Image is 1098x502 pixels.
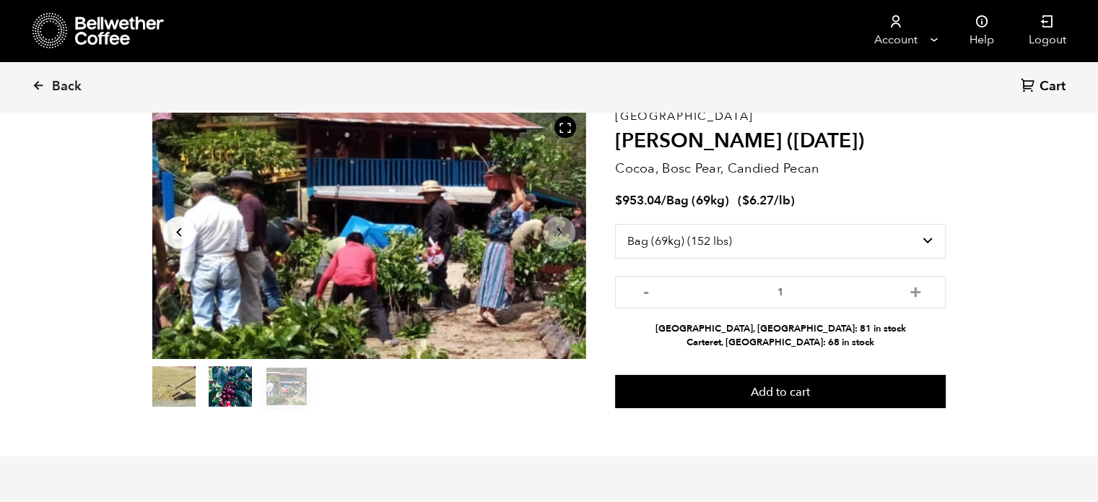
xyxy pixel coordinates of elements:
button: + [906,283,924,298]
p: Cocoa, Bosc Pear, Candied Pecan [615,159,946,178]
bdi: 953.04 [615,192,661,209]
span: /lb [774,192,790,209]
span: Cart [1040,78,1066,95]
span: ( ) [738,192,795,209]
span: / [661,192,666,209]
bdi: 6.27 [742,192,774,209]
li: Carteret, [GEOGRAPHIC_DATA]: 68 in stock [615,336,946,350]
a: Cart [1021,77,1069,97]
li: [GEOGRAPHIC_DATA], [GEOGRAPHIC_DATA]: 81 in stock [615,322,946,336]
button: - [637,283,655,298]
span: Back [52,78,82,95]
span: $ [742,192,749,209]
span: $ [615,192,622,209]
button: Add to cart [615,375,946,408]
span: Bag (69kg) [666,192,729,209]
h2: [PERSON_NAME] ([DATE]) [615,129,946,154]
